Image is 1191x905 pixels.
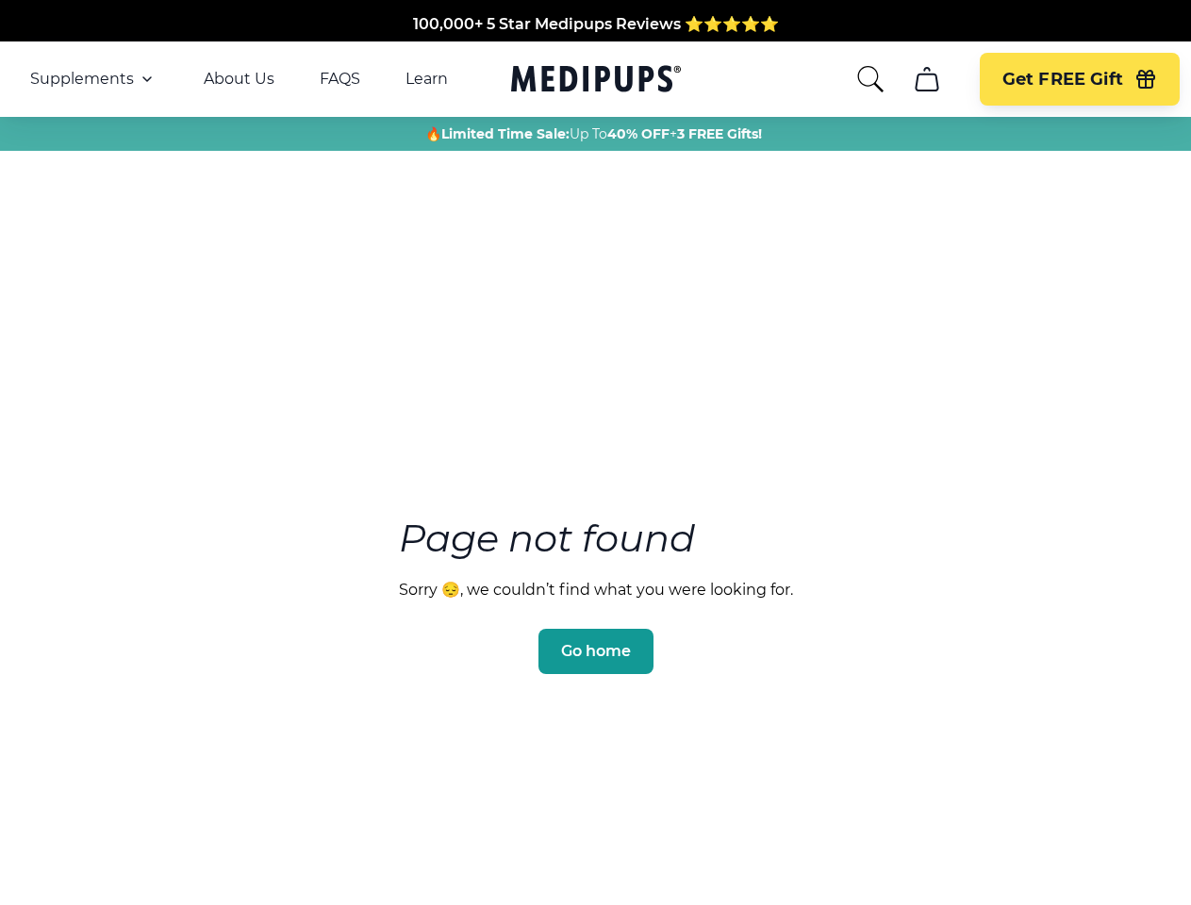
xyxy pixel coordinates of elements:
span: Go home [561,642,631,661]
button: Go home [538,629,653,674]
a: Learn [405,70,448,89]
span: 🔥 Up To + [425,124,762,143]
button: Supplements [30,68,158,90]
h3: Page not found [399,511,793,566]
a: About Us [204,70,274,89]
a: Medipups [511,61,681,100]
span: Get FREE Gift [1002,69,1123,90]
a: FAQS [320,70,360,89]
button: Get FREE Gift [980,53,1180,106]
span: Supplements [30,70,134,89]
button: cart [904,57,950,102]
button: search [855,64,885,94]
span: 100,000+ 5 Star Medipups Reviews ⭐️⭐️⭐️⭐️⭐️ [413,15,779,33]
p: Sorry 😔, we couldn’t find what you were looking for. [399,581,793,599]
